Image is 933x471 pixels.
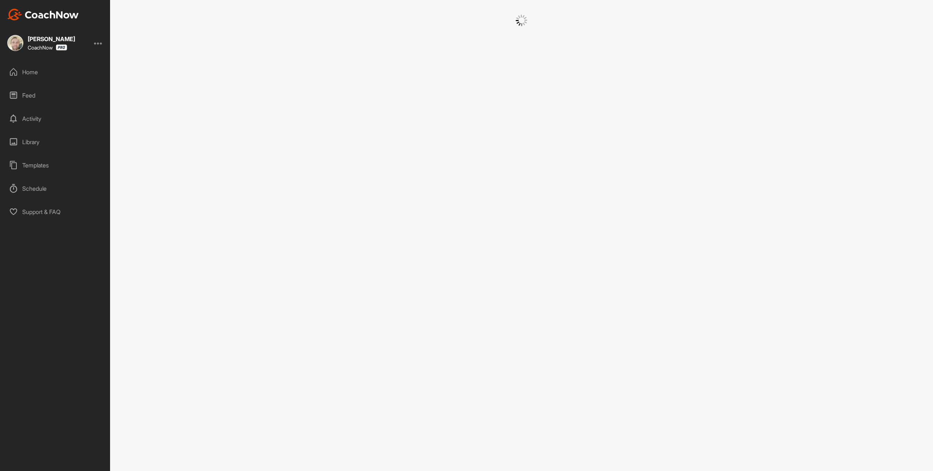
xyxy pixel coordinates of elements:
[28,36,75,42] div: [PERSON_NAME]
[4,203,107,221] div: Support & FAQ
[28,44,67,51] div: CoachNow
[7,9,79,20] img: CoachNow
[4,133,107,151] div: Library
[56,44,67,51] img: CoachNow Pro
[4,63,107,81] div: Home
[516,15,527,26] img: G6gVgL6ErOh57ABN0eRmCEwV0I4iEi4d8EwaPGI0tHgoAbU4EAHFLEQAh+QQFCgALACwIAA4AGAASAAAEbHDJSesaOCdk+8xg...
[4,110,107,128] div: Activity
[4,86,107,104] div: Feed
[7,35,23,51] img: square_2b7bb0ba21ace45bab872514ddd2e9e1.jpg
[4,156,107,174] div: Templates
[4,179,107,198] div: Schedule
